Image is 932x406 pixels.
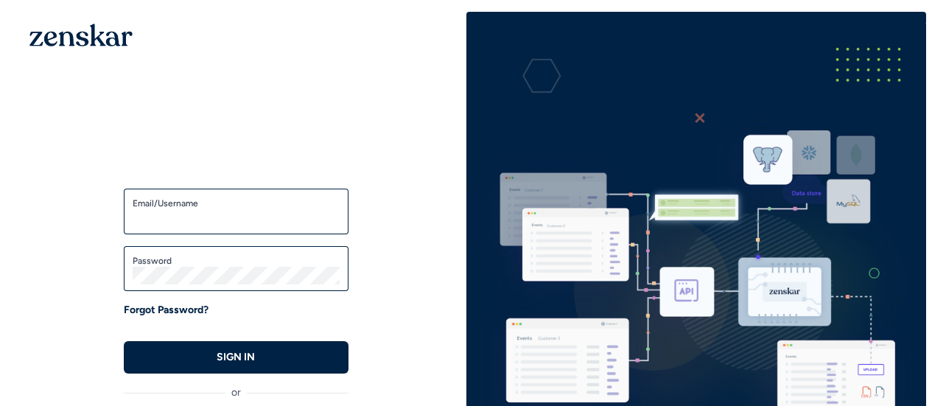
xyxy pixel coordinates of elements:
label: Email/Username [133,197,340,209]
img: 1OGAJ2xQqyY4LXKgY66KYq0eOWRCkrZdAb3gUhuVAqdWPZE9SRJmCz+oDMSn4zDLXe31Ii730ItAGKgCKgCCgCikA4Av8PJUP... [29,24,133,46]
p: SIGN IN [217,350,255,365]
a: Forgot Password? [124,303,209,318]
label: Password [133,255,340,267]
button: SIGN IN [124,341,348,374]
div: or [124,374,348,400]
